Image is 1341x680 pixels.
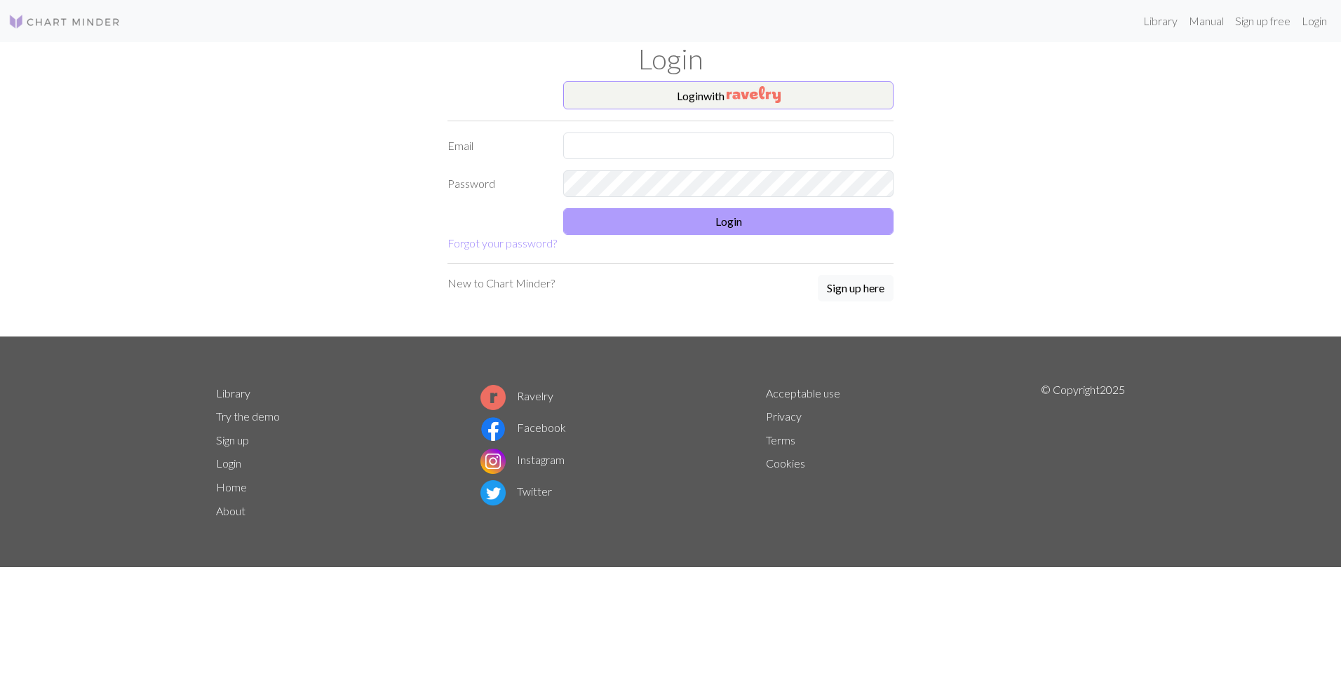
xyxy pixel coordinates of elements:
label: Email [439,132,555,159]
a: Try the demo [216,409,280,423]
label: Password [439,170,555,197]
a: Home [216,480,247,494]
a: Facebook [480,421,566,434]
a: Cookies [766,456,805,470]
a: Acceptable use [766,386,840,400]
img: Facebook logo [480,416,506,442]
a: Forgot your password? [447,236,557,250]
a: Privacy [766,409,802,423]
img: Logo [8,13,121,30]
button: Loginwith [563,81,894,109]
p: © Copyright 2025 [1041,381,1125,523]
a: Login [1296,7,1333,35]
a: Library [1138,7,1183,35]
a: Ravelry [480,389,553,402]
a: Terms [766,433,795,447]
a: Twitter [480,484,552,498]
button: Sign up here [818,275,894,301]
a: Manual [1183,7,1229,35]
img: Twitter logo [480,480,506,505]
h1: Login [208,42,1133,76]
img: Ravelry logo [480,385,506,410]
img: Instagram logo [480,449,506,474]
a: Sign up here [818,275,894,303]
button: Login [563,208,894,235]
img: Ravelry [727,86,781,103]
a: Sign up free [1229,7,1296,35]
a: About [216,504,245,517]
p: New to Chart Minder? [447,275,555,292]
a: Login [216,456,241,470]
a: Instagram [480,453,565,466]
a: Library [216,386,250,400]
a: Sign up [216,433,249,447]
